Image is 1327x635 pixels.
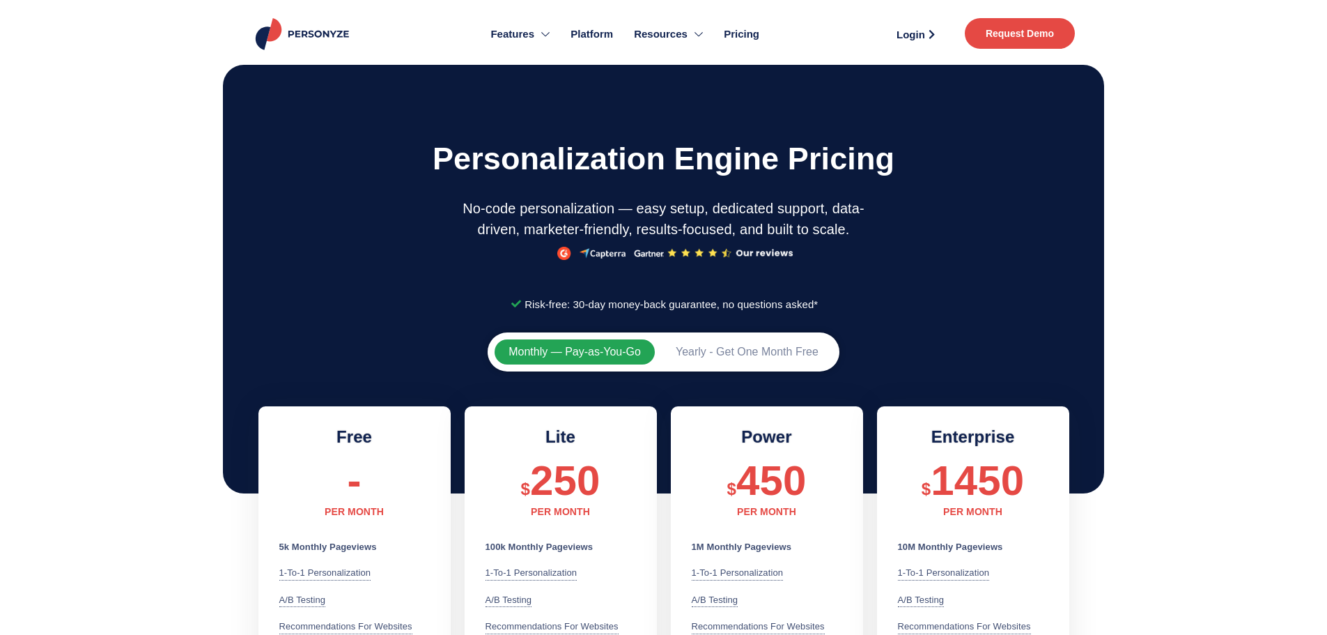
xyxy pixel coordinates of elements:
[898,566,990,581] div: 1-to-1 Personalization
[692,542,792,552] b: 1M Monthly Pageviews
[922,480,931,498] span: $
[279,593,326,608] div: A/B testing
[692,566,784,581] div: 1-to-1 Personalization
[965,18,1075,49] a: Request Demo
[521,480,530,498] span: $
[713,7,770,61] a: Pricing
[736,457,806,504] span: 450
[634,26,688,43] span: Resources
[880,24,951,45] a: Login
[347,457,361,504] span: -
[486,620,619,634] div: Recommendations for websites
[898,542,1003,552] b: 10M Monthly Pageviews
[279,542,377,552] b: 5k Monthly Pageviews
[279,620,412,634] div: Recommendations for websites
[460,198,867,240] p: No-code personalization — easy setup, dedicated support, data-driven, marketer-friendly, results-...
[986,29,1054,38] span: Request Demo
[486,593,532,608] div: A/B testing
[490,26,534,43] span: Features
[560,7,623,61] a: Platform
[521,293,818,316] span: Risk-free: 30-day money-back guarantee, no questions asked*
[692,427,842,447] h2: Power
[724,26,759,43] span: Pricing
[486,542,593,552] b: 100k Monthly Pageviews
[253,18,355,50] img: Personyze logo
[480,7,560,61] a: Features
[692,620,825,634] div: Recommendations for websites
[898,620,1031,634] div: Recommendations for websites
[727,480,736,498] span: $
[486,427,636,447] h2: Lite
[931,457,1024,504] span: 1450
[495,339,655,365] button: Monthly — Pay-as-You-Go
[897,29,925,40] span: Login
[279,566,371,581] div: 1-to-1 Personalization
[226,133,1101,184] h1: Personalization engine pricing
[898,593,945,608] div: A/B testing
[509,346,641,358] span: Monthly — Pay-as-You-Go
[530,457,600,504] span: 250
[676,346,818,358] span: Yearly - Get One Month Free
[623,7,713,61] a: Resources
[692,593,738,608] div: A/B testing
[486,566,577,581] div: 1-to-1 Personalization
[279,427,430,447] h2: Free
[662,339,832,365] button: Yearly - Get One Month Free
[571,26,613,43] span: Platform
[898,427,1048,447] h2: Enterprise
